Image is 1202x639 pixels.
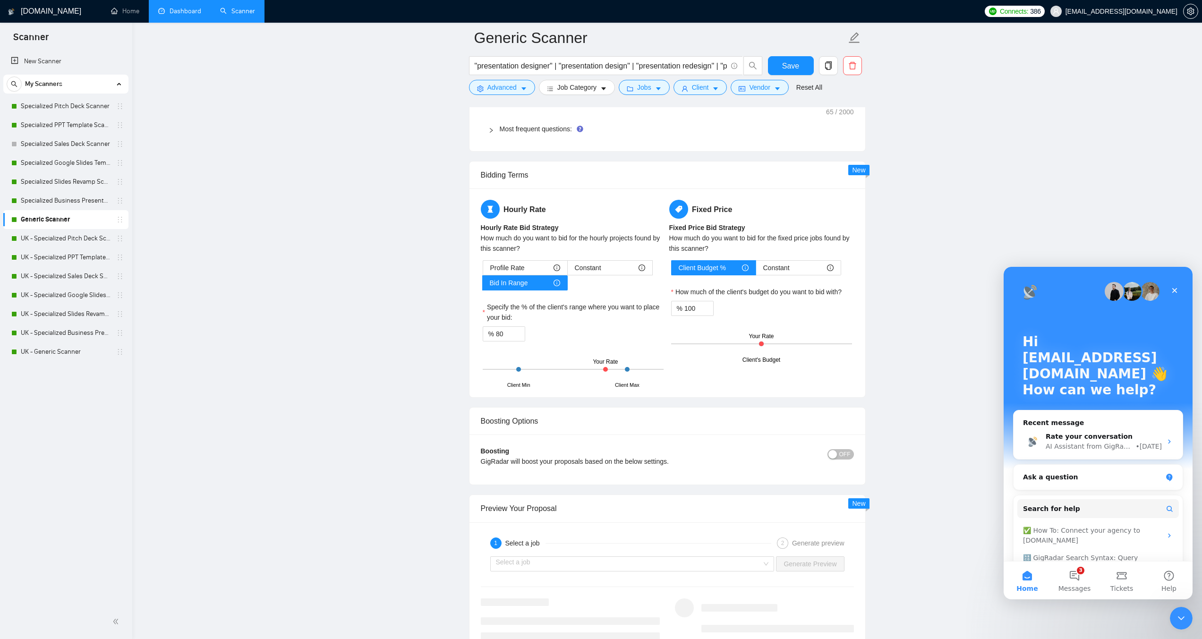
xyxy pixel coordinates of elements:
[843,56,862,75] button: delete
[481,495,854,522] div: Preview Your Proposal
[692,82,709,93] span: Client
[1000,6,1028,17] span: Connects:
[1183,4,1198,19] button: setting
[481,233,665,254] div: How much do you want to bid for the hourly projects found by this scanner?
[21,97,111,116] a: Specialized Pitch Deck Scanner
[481,200,500,219] span: hourglass
[742,264,749,271] span: info-circle
[776,556,844,571] button: Generate Preview
[116,273,124,280] span: holder
[21,153,111,172] a: Specialized Google Slides Template Scanner
[669,233,854,254] div: How much do you want to bid for the fixed price jobs found by this scanner?
[21,116,111,135] a: Specialized PPT Template Scanner
[554,264,560,271] span: info-circle
[731,63,737,69] span: info-circle
[21,286,111,305] a: UK - Specialized Google Slides Template Scanner
[21,305,111,324] a: UK - Specialized Slides Revamp Scanner
[827,264,834,271] span: info-circle
[839,449,851,460] span: OFF
[637,82,651,93] span: Jobs
[731,80,788,95] button: idcardVendorcaret-down
[21,210,111,229] a: Generic Scanner
[547,85,554,92] span: bars
[554,280,560,286] span: info-circle
[116,310,124,318] span: holder
[619,80,670,95] button: folderJobscaret-down
[712,85,719,92] span: caret-down
[844,61,861,70] span: delete
[21,342,111,361] a: UK - Generic Scanner
[21,191,111,210] a: Specialized Business Presentation
[112,617,122,626] span: double-left
[669,200,688,219] span: tag
[116,216,124,223] span: holder
[505,537,546,549] div: Select a job
[500,125,572,133] a: Most frequent questions:
[782,60,799,72] span: Save
[507,381,530,389] div: Client Min
[8,4,15,19] img: logo
[671,287,842,297] label: How much of the client's budget do you want to bid with?
[600,85,607,92] span: caret-down
[1053,8,1059,15] span: user
[483,302,664,323] label: Specify the % of the client's range where you want to place your bid:
[852,166,865,174] span: New
[116,329,124,337] span: holder
[481,408,854,435] div: Boosting Options
[774,85,781,92] span: caret-down
[627,85,633,92] span: folder
[488,128,494,133] span: right
[848,32,861,44] span: edit
[116,102,124,110] span: holder
[116,140,124,148] span: holder
[768,56,814,75] button: Save
[796,82,822,93] a: Reset All
[1184,8,1198,15] span: setting
[116,121,124,129] span: holder
[481,200,665,219] h5: Hourly Rate
[11,52,121,71] a: New Scanner
[111,7,139,15] a: homeHome
[655,85,662,92] span: caret-down
[575,261,601,275] span: Constant
[3,52,128,71] li: New Scanner
[158,7,201,15] a: dashboardDashboard
[819,56,838,75] button: copy
[739,85,745,92] span: idcard
[744,61,762,70] span: search
[557,82,597,93] span: Job Category
[475,60,727,72] input: Search Freelance Jobs...
[469,80,535,95] button: settingAdvancedcaret-down
[1183,8,1198,15] a: setting
[116,159,124,167] span: holder
[520,85,527,92] span: caret-down
[749,82,770,93] span: Vendor
[669,200,854,219] h5: Fixed Price
[21,267,111,286] a: UK - Specialized Sales Deck Scanner
[593,358,618,366] div: Your Rate
[481,118,854,140] div: Most frequent questions:
[673,80,727,95] button: userClientcaret-down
